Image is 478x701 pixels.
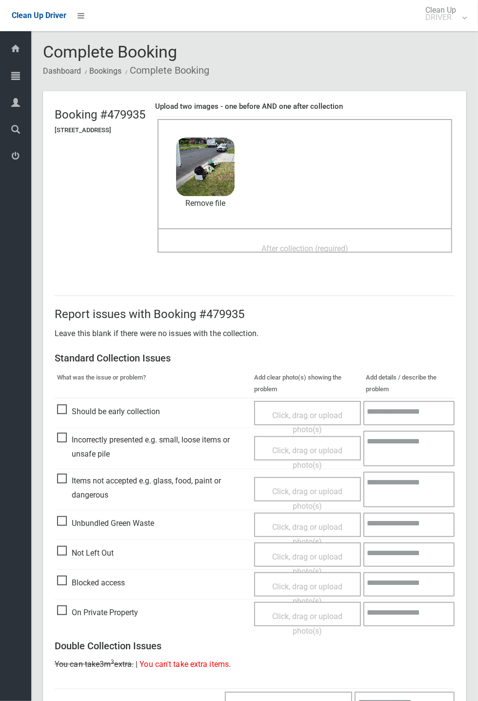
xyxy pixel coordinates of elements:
[43,42,177,61] span: Complete Booking
[252,369,363,398] th: Add clear photo(s) showing the problem
[363,369,455,398] th: Add details / describe the problem
[55,660,134,669] span: You can take extra.
[272,411,342,435] span: Click, drag or upload photo(s)
[57,404,160,419] span: Should be early collection
[111,659,114,665] sup: 3
[57,605,138,620] span: On Private Property
[425,14,456,21] small: DRIVER
[43,66,81,76] a: Dashboard
[12,8,66,23] a: Clean Up Driver
[55,108,145,121] h2: Booking #479935
[89,66,121,76] a: Bookings
[272,612,342,636] span: Click, drag or upload photo(s)
[57,576,125,590] span: Blocked access
[136,660,138,669] span: |
[123,61,209,80] li: Complete Booking
[55,353,455,363] h3: Standard Collection Issues
[12,11,66,20] span: Clean Up Driver
[57,474,249,502] span: Items not accepted e.g. glass, food, paint or dangerous
[55,641,455,651] h3: Double Collection Issues
[55,127,145,134] h5: [STREET_ADDRESS]
[272,522,342,546] span: Click, drag or upload photo(s)
[55,326,455,341] p: Leave this blank if there were no issues with the collection.
[272,582,342,606] span: Click, drag or upload photo(s)
[55,308,455,320] h2: Report issues with Booking #479935
[155,102,455,111] h4: Upload two images - one before AND one after collection
[57,546,114,561] span: Not Left Out
[57,433,249,461] span: Incorrectly presented e.g. small, loose items or unsafe pile
[55,369,252,398] th: What was the issue or problem?
[57,516,154,531] span: Unbundled Green Waste
[272,446,342,470] span: Click, drag or upload photo(s)
[272,487,342,511] span: Click, drag or upload photo(s)
[272,552,342,576] span: Click, drag or upload photo(s)
[261,244,348,253] span: After collection (required)
[420,6,466,21] span: Clean Up
[100,660,114,669] span: 3m
[176,196,235,211] a: Remove file
[139,660,231,669] span: You can't take extra items.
